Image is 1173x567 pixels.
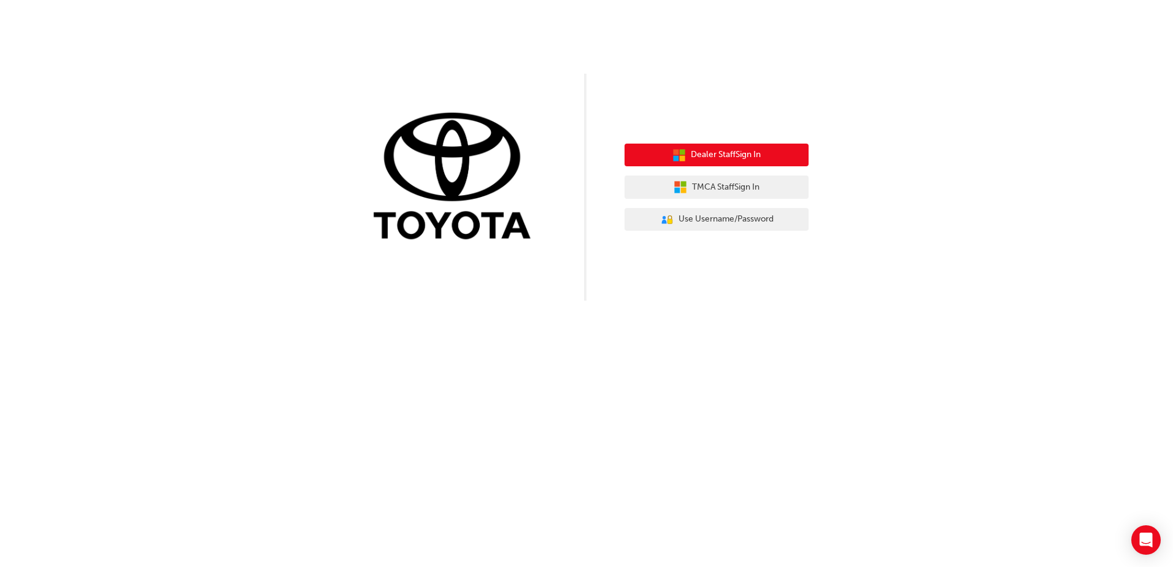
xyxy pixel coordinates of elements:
[691,148,761,162] span: Dealer Staff Sign In
[625,208,809,231] button: Use Username/Password
[679,212,774,226] span: Use Username/Password
[692,180,760,195] span: TMCA Staff Sign In
[1131,525,1161,555] div: Open Intercom Messenger
[625,175,809,199] button: TMCA StaffSign In
[625,144,809,167] button: Dealer StaffSign In
[364,110,548,245] img: Trak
